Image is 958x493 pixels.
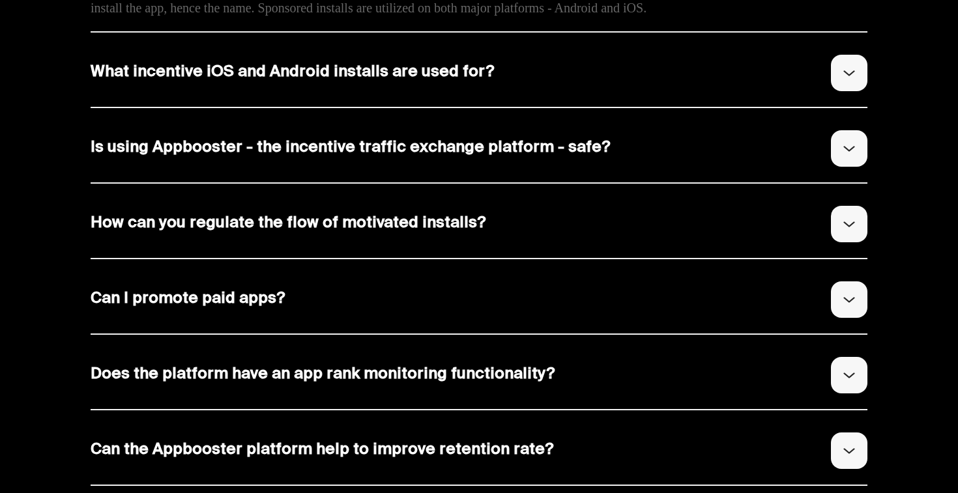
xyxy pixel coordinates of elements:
[91,64,494,83] b: What incentive iOS and Android installs are used for?
[91,290,285,309] b: Can I promote paid apps?
[91,442,553,460] b: Can the Appbooster platform help to improve retention rate?
[91,215,486,234] b: How can you regulate the flow of motivated installs?
[91,139,610,158] b: Is using Appbooster - the incentive traffic exchange platform - safe?
[91,366,555,385] b: Does the platform have an app rank monitoring functionality?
